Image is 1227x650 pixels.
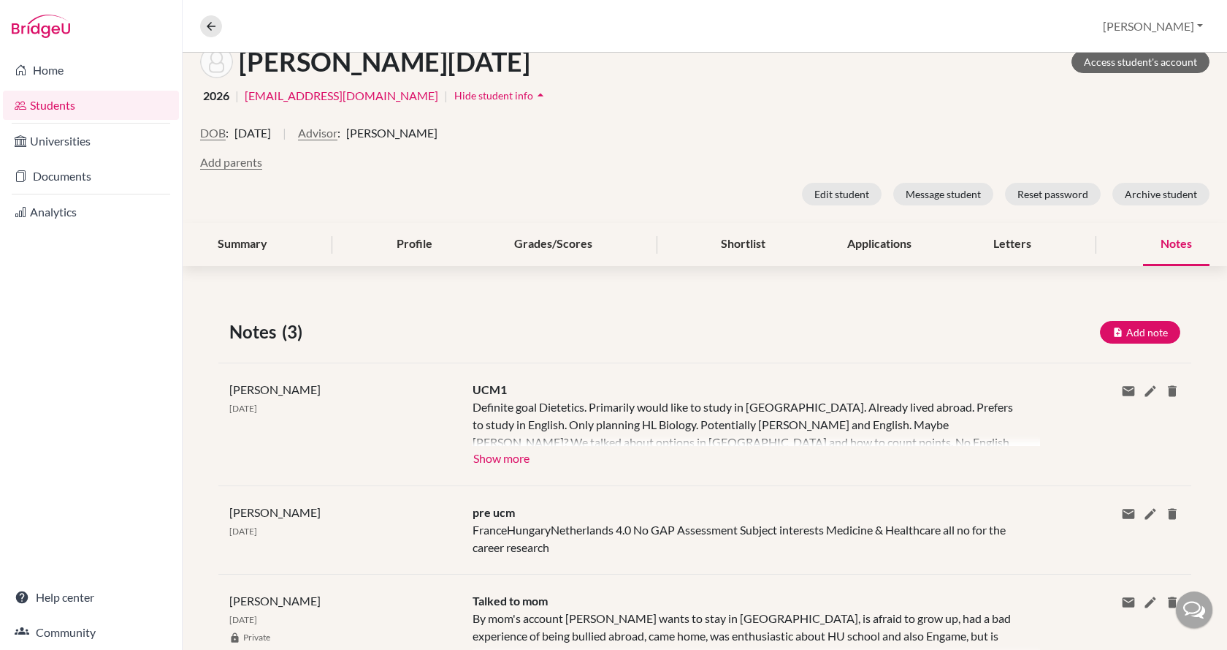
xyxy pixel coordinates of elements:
[229,614,257,625] span: [DATE]
[229,594,321,608] span: [PERSON_NAME]
[229,505,321,519] span: [PERSON_NAME]
[337,124,340,142] span: :
[200,154,262,171] button: Add parents
[1096,12,1209,40] button: [PERSON_NAME]
[802,183,882,205] button: Edit student
[229,382,321,396] span: [PERSON_NAME]
[473,398,1018,446] div: Definite goal Dietetics. Primarily would like to study in [GEOGRAPHIC_DATA]. Already lived abroad...
[1112,183,1209,205] button: Archive student
[893,183,993,205] button: Message student
[229,526,257,537] span: [DATE]
[3,583,179,612] a: Help center
[12,15,70,38] img: Bridge-U
[1005,183,1101,205] button: Reset password
[3,56,179,85] a: Home
[298,124,337,142] button: Advisor
[3,162,179,191] a: Documents
[454,84,548,107] button: Hide student infoarrow_drop_up
[703,223,783,266] div: Shortlist
[200,124,226,142] button: DOB
[1071,50,1209,73] a: Access student's account
[830,223,929,266] div: Applications
[1143,223,1209,266] div: Notes
[497,223,610,266] div: Grades/Scores
[976,223,1049,266] div: Letters
[229,319,282,345] span: Notes
[282,319,308,345] span: (3)
[33,10,63,23] span: Help
[3,91,179,120] a: Students
[379,223,450,266] div: Profile
[473,594,548,608] span: Talked to mom
[200,45,233,78] img: Lucia Ötvös's avatar
[245,87,438,105] a: [EMAIL_ADDRESS][DOMAIN_NAME]
[200,223,285,266] div: Summary
[239,46,530,78] h1: [PERSON_NAME][DATE]
[3,126,179,156] a: Universities
[235,87,239,105] span: |
[473,446,530,468] button: Show more
[462,504,1029,556] div: FranceHungaryNetherlands 4.0 No GAP Assessment Subject interests Medicine & Healthcare all no for...
[473,382,507,396] span: UCM1
[3,197,179,227] a: Analytics
[473,505,515,519] span: pre ucm
[454,89,533,102] span: Hide student info
[1100,321,1180,344] button: Add note
[346,124,437,142] span: [PERSON_NAME]
[229,403,257,414] span: [DATE]
[234,124,271,142] span: [DATE]
[533,88,548,102] i: arrow_drop_up
[283,124,286,154] span: |
[444,87,448,105] span: |
[229,632,270,643] span: Private
[203,87,229,105] span: 2026
[3,618,179,647] a: Community
[226,124,229,142] span: :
